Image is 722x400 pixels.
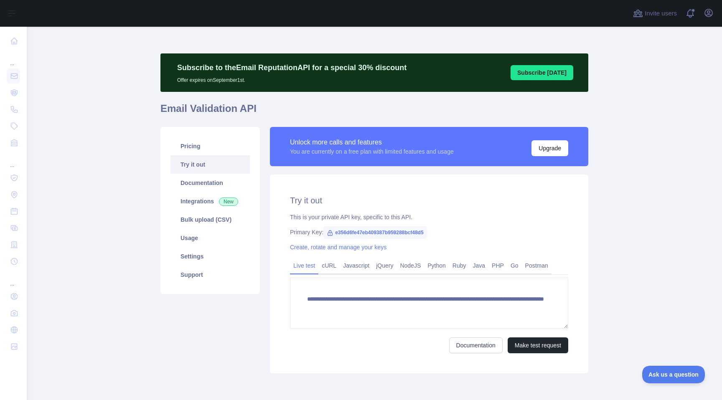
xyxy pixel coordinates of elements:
[631,7,679,20] button: Invite users
[470,259,489,272] a: Java
[373,259,397,272] a: jQuery
[642,366,705,383] iframe: Toggle Customer Support
[449,259,470,272] a: Ruby
[290,195,568,206] h2: Try it out
[170,192,250,210] a: Integrations New
[170,137,250,155] a: Pricing
[177,73,407,84] p: Offer expires on September 1st.
[424,259,449,272] a: Python
[488,259,507,272] a: PHP
[160,102,588,122] h1: Email Validation API
[318,259,340,272] a: cURL
[323,226,427,239] span: e356d6fe47eb409387b959288bcf48d5
[170,155,250,174] a: Try it out
[290,244,386,251] a: Create, rotate and manage your keys
[340,259,373,272] a: Javascript
[511,65,573,80] button: Subscribe [DATE]
[449,337,503,353] a: Documentation
[170,229,250,247] a: Usage
[170,266,250,284] a: Support
[522,259,552,272] a: Postman
[645,9,677,18] span: Invite users
[170,210,250,229] a: Bulk upload (CSV)
[7,271,20,287] div: ...
[531,140,568,156] button: Upgrade
[290,228,568,236] div: Primary Key:
[290,213,568,221] div: This is your private API key, specific to this API.
[290,147,454,156] div: You are currently on a free plan with limited features and usage
[7,152,20,169] div: ...
[290,259,318,272] a: Live test
[177,62,407,73] p: Subscribe to the Email Reputation API for a special 30 % discount
[219,197,238,206] span: New
[508,337,568,353] button: Make test request
[397,259,424,272] a: NodeJS
[7,50,20,67] div: ...
[290,137,454,147] div: Unlock more calls and features
[170,247,250,266] a: Settings
[507,259,522,272] a: Go
[170,174,250,192] a: Documentation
